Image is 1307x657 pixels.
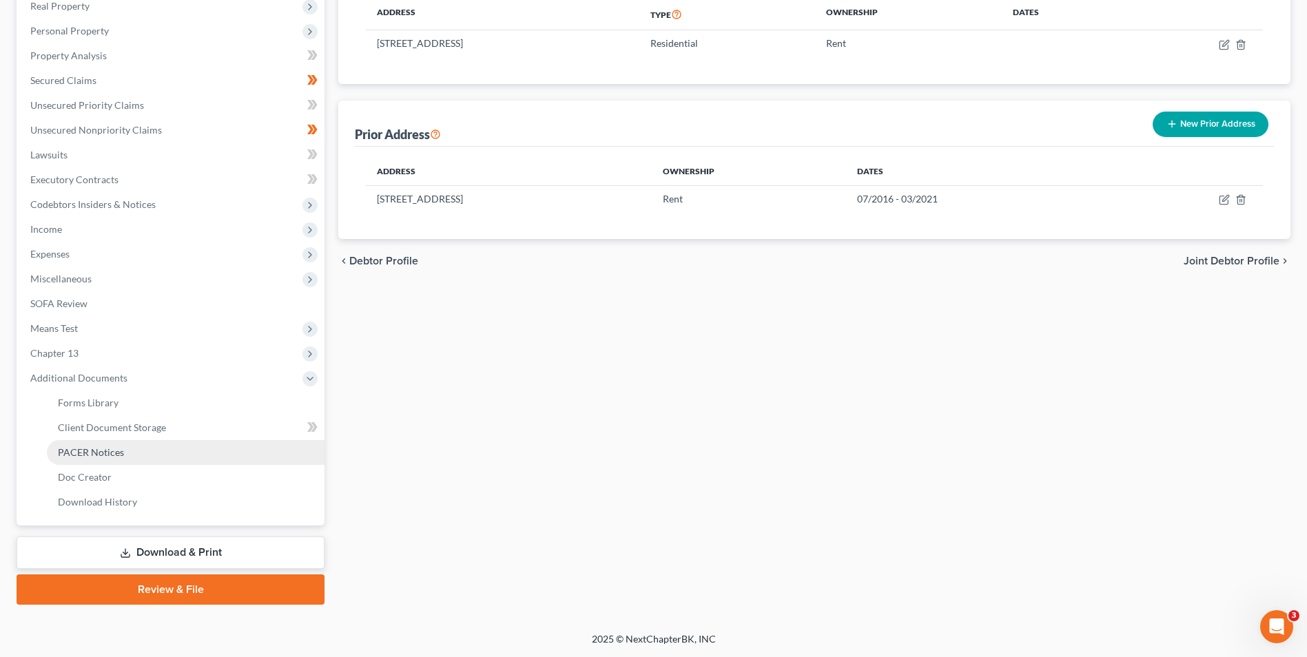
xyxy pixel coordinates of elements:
a: Review & File [17,574,325,605]
span: Forms Library [58,397,119,408]
td: Residential [639,30,815,56]
td: 07/2016 - 03/2021 [846,185,1117,211]
a: Unsecured Priority Claims [19,93,325,118]
a: SOFA Review [19,291,325,316]
span: Lawsuits [30,149,68,160]
iframe: Intercom live chat [1260,610,1293,643]
a: Property Analysis [19,43,325,68]
span: SOFA Review [30,298,88,309]
span: Means Test [30,322,78,334]
div: Prior Address [355,126,441,143]
span: Unsecured Nonpriority Claims [30,124,162,136]
i: chevron_right [1279,255,1290,267]
span: 3 [1288,610,1299,621]
a: PACER Notices [47,440,325,465]
span: Joint Debtor Profile [1184,255,1279,267]
span: Client Document Storage [58,421,166,433]
a: Download History [47,490,325,514]
a: Secured Claims [19,68,325,93]
a: Executory Contracts [19,167,325,192]
span: Secured Claims [30,74,96,86]
span: Miscellaneous [30,273,92,284]
span: Unsecured Priority Claims [30,99,144,111]
span: Download History [58,496,137,508]
span: Executory Contracts [30,174,119,185]
td: [STREET_ADDRESS] [366,185,652,211]
a: Download & Print [17,536,325,569]
span: Income [30,223,62,235]
span: PACER Notices [58,446,124,458]
div: 2025 © NextChapterBK, INC [261,632,1047,657]
span: Debtor Profile [349,255,418,267]
th: Ownership [652,158,847,185]
a: Client Document Storage [47,415,325,440]
span: Chapter 13 [30,347,79,359]
span: Additional Documents [30,372,127,384]
span: Doc Creator [58,471,112,483]
span: Codebtors Insiders & Notices [30,198,156,210]
a: Unsecured Nonpriority Claims [19,118,325,143]
a: Forms Library [47,390,325,415]
button: Joint Debtor Profile chevron_right [1184,255,1290,267]
span: Personal Property [30,25,109,36]
td: [STREET_ADDRESS] [366,30,639,56]
td: Rent [815,30,1001,56]
th: Dates [846,158,1117,185]
span: Expenses [30,248,70,260]
i: chevron_left [338,255,349,267]
td: Rent [652,185,847,211]
span: Property Analysis [30,50,107,61]
th: Address [366,158,652,185]
button: New Prior Address [1153,112,1268,137]
a: Lawsuits [19,143,325,167]
a: Doc Creator [47,465,325,490]
button: chevron_left Debtor Profile [338,255,418,267]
